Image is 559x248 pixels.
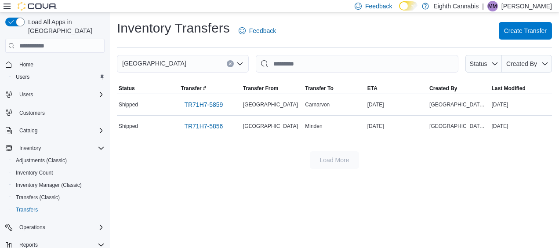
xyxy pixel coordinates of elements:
[16,108,48,118] a: Customers
[490,99,552,110] div: [DATE]
[429,101,488,108] span: [GEOGRAPHIC_DATA] [GEOGRAPHIC_DATA]
[482,1,484,11] p: |
[433,1,479,11] p: Eighth Cannabis
[117,19,230,37] h1: Inventory Transfers
[236,60,243,67] button: Open list of options
[487,1,498,11] div: Marilyn Mears
[488,1,497,11] span: MM
[16,169,53,176] span: Inventory Count
[320,156,349,164] span: Load More
[303,83,365,94] button: Transfer To
[243,123,298,130] span: [GEOGRAPHIC_DATA]
[249,26,276,35] span: Feedback
[9,179,108,191] button: Inventory Manager (Classic)
[305,85,333,92] span: Transfer To
[12,180,85,190] a: Inventory Manager (Classic)
[9,191,108,204] button: Transfers (Classic)
[16,206,38,213] span: Transfers
[366,121,428,131] div: [DATE]
[465,55,502,73] button: Status
[181,96,226,113] a: TR71H7-5859
[16,73,29,80] span: Users
[12,168,57,178] a: Inventory Count
[305,123,322,130] span: Minden
[243,101,298,108] span: [GEOGRAPHIC_DATA]
[9,154,108,167] button: Adjustments (Classic)
[16,107,105,118] span: Customers
[181,117,226,135] a: TR71H7-5856
[119,123,138,130] span: Shipped
[256,55,458,73] input: This is a search bar. After typing your query, hit enter to filter the results lower in the page.
[2,221,108,233] button: Operations
[470,60,487,67] span: Status
[365,2,392,11] span: Feedback
[18,2,57,11] img: Cova
[119,85,135,92] span: Status
[184,100,223,109] span: TR71H7-5859
[19,127,37,134] span: Catalog
[12,204,41,215] a: Transfers
[12,155,70,166] a: Adjustments (Classic)
[25,18,105,35] span: Load All Apps in [GEOGRAPHIC_DATA]
[429,123,488,130] span: [GEOGRAPHIC_DATA] [GEOGRAPHIC_DATA]
[2,142,108,154] button: Inventory
[366,99,428,110] div: [DATE]
[119,101,138,108] span: Shipped
[504,26,547,35] span: Create Transfer
[16,143,105,153] span: Inventory
[499,22,552,40] button: Create Transfer
[19,145,41,152] span: Inventory
[227,60,234,67] button: Clear input
[502,55,552,73] button: Created By
[16,89,36,100] button: Users
[12,204,105,215] span: Transfers
[122,58,186,69] span: [GEOGRAPHIC_DATA]
[506,60,537,67] span: Created By
[429,85,457,92] span: Created By
[16,89,105,100] span: Users
[16,222,49,233] button: Operations
[490,83,552,94] button: Last Modified
[117,83,179,94] button: Status
[12,155,105,166] span: Adjustments (Classic)
[16,143,44,153] button: Inventory
[399,1,417,11] input: Dark Mode
[19,91,33,98] span: Users
[19,109,45,117] span: Customers
[16,222,105,233] span: Operations
[2,58,108,71] button: Home
[12,192,105,203] span: Transfers (Classic)
[12,72,105,82] span: Users
[241,83,303,94] button: Transfer From
[19,61,33,68] span: Home
[181,85,206,92] span: Transfer #
[184,122,223,131] span: TR71H7-5856
[235,22,279,40] a: Feedback
[366,83,428,94] button: ETA
[9,167,108,179] button: Inventory Count
[16,194,60,201] span: Transfers (Classic)
[16,125,105,136] span: Catalog
[179,83,241,94] button: Transfer #
[492,85,526,92] span: Last Modified
[490,121,552,131] div: [DATE]
[12,168,105,178] span: Inventory Count
[9,71,108,83] button: Users
[12,192,63,203] a: Transfers (Classic)
[367,85,378,92] span: ETA
[16,182,82,189] span: Inventory Manager (Classic)
[305,101,330,108] span: Carnarvon
[243,85,279,92] span: Transfer From
[12,180,105,190] span: Inventory Manager (Classic)
[9,204,108,216] button: Transfers
[12,72,33,82] a: Users
[16,59,37,70] a: Home
[2,124,108,137] button: Catalog
[428,83,490,94] button: Created By
[2,106,108,119] button: Customers
[310,151,359,169] button: Load More
[19,224,45,231] span: Operations
[16,125,41,136] button: Catalog
[501,1,552,11] p: [PERSON_NAME]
